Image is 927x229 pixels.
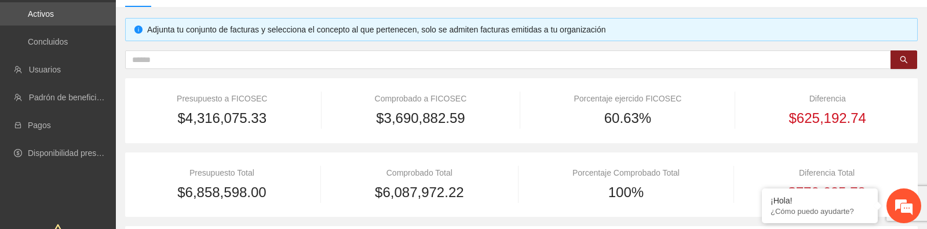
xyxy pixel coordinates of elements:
[177,181,266,203] span: $6,858,598.00
[139,166,305,179] div: Presupuesto Total
[750,166,904,179] div: Diferencia Total
[890,50,917,69] button: search
[29,93,114,102] a: Padrón de beneficiarios
[789,107,866,129] span: $625,192.74
[67,73,160,190] span: Estamos en línea.
[376,107,465,129] span: $3,690,882.59
[534,166,718,179] div: Porcentaje Comprobado Total
[604,107,651,129] span: 60.63%
[178,107,267,129] span: $4,316,075.33
[134,26,143,34] span: info-circle
[28,37,68,46] a: Concluidos
[139,92,305,105] div: Presupuesto a FICOSEC
[28,148,127,158] a: Disponibilidad presupuestal
[375,181,463,203] span: $6,087,972.22
[29,65,61,74] a: Usuarios
[28,9,54,19] a: Activos
[771,207,869,216] p: ¿Cómo puedo ayudarte?
[751,92,904,105] div: Diferencia
[337,92,505,105] div: Comprobado a FICOSEC
[147,23,908,36] div: Adjunta tu conjunto de facturas y selecciona el concepto al que pertenecen, solo se admiten factu...
[190,6,218,34] div: Minimizar ventana de chat en vivo
[536,92,719,105] div: Porcentaje ejercido FICOSEC
[6,153,221,194] textarea: Escriba su mensaje y pulse “Intro”
[608,181,644,203] span: 100%
[771,196,869,205] div: ¡Hola!
[337,166,502,179] div: Comprobado Total
[60,59,195,74] div: Chatee con nosotros ahora
[900,56,908,65] span: search
[28,121,51,130] a: Pagos
[788,181,865,203] span: $770,625.78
